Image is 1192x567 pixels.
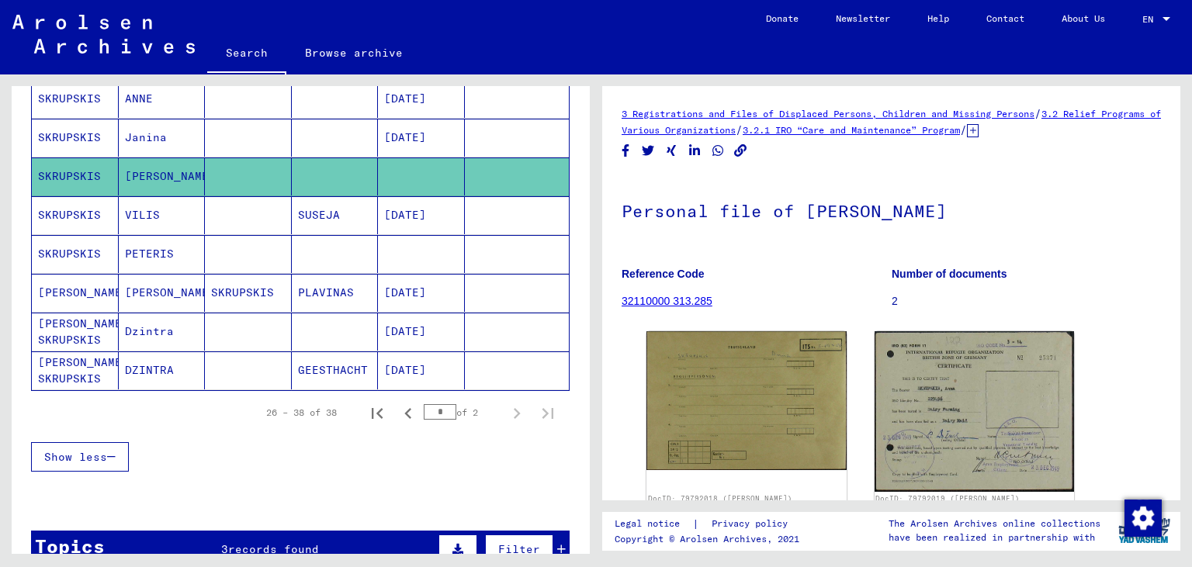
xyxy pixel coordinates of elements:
[35,532,105,560] div: Topics
[378,80,465,118] mat-cell: [DATE]
[618,141,634,161] button: Share on Facebook
[892,268,1007,280] b: Number of documents
[362,397,393,428] button: First page
[1115,511,1173,550] img: yv_logo.png
[501,397,532,428] button: Next page
[615,516,806,532] div: |
[736,123,743,137] span: /
[378,274,465,312] mat-cell: [DATE]
[32,119,119,157] mat-cell: SKRUPSKIS
[286,34,421,71] a: Browse archive
[32,351,119,389] mat-cell: [PERSON_NAME] SKRUPSKIS
[393,397,424,428] button: Previous page
[498,542,540,556] span: Filter
[119,313,206,351] mat-cell: Dzintra
[889,531,1100,545] p: have been realized in partnership with
[710,141,726,161] button: Share on WhatsApp
[119,119,206,157] mat-cell: Janina
[292,351,379,389] mat-cell: GEESTHACHT
[119,80,206,118] mat-cell: ANNE
[646,331,847,470] img: 001.jpg
[31,442,129,472] button: Show less
[622,108,1034,119] a: 3 Registrations and Files of Displaced Persons, Children and Missing Persons
[32,196,119,234] mat-cell: SKRUPSKIS
[485,534,553,564] button: Filter
[205,274,292,312] mat-cell: SKRUPSKIS
[622,268,705,280] b: Reference Code
[875,494,1020,503] a: DocID: 79792019 ([PERSON_NAME])
[228,542,319,556] span: records found
[119,196,206,234] mat-cell: VILIS
[44,450,107,464] span: Show less
[1124,500,1162,537] img: Change consent
[424,405,501,420] div: of 2
[378,351,465,389] mat-cell: [DATE]
[622,295,712,307] a: 32110000 313.285
[699,516,806,532] a: Privacy policy
[889,517,1100,531] p: The Arolsen Archives online collections
[960,123,967,137] span: /
[292,274,379,312] mat-cell: PLAVINAS
[615,516,692,532] a: Legal notice
[622,175,1161,244] h1: Personal file of [PERSON_NAME]
[1142,14,1159,25] span: EN
[664,141,680,161] button: Share on Xing
[532,397,563,428] button: Last page
[378,196,465,234] mat-cell: [DATE]
[119,274,206,312] mat-cell: [PERSON_NAME]
[32,80,119,118] mat-cell: SKRUPSKIS
[32,313,119,351] mat-cell: [PERSON_NAME] SKRUPSKIS
[32,235,119,273] mat-cell: SKRUPSKIS
[743,124,960,136] a: 3.2.1 IRO “Care and Maintenance” Program
[32,274,119,312] mat-cell: [PERSON_NAME]
[12,15,195,54] img: Arolsen_neg.svg
[207,34,286,74] a: Search
[1034,106,1041,120] span: /
[266,406,337,420] div: 26 – 38 of 38
[221,542,228,556] span: 3
[648,494,792,503] a: DocID: 79792018 ([PERSON_NAME])
[32,157,119,195] mat-cell: SKRUPSKIS
[119,235,206,273] mat-cell: PETERIS
[615,532,806,546] p: Copyright © Arolsen Archives, 2021
[892,293,1161,309] p: 2
[687,141,703,161] button: Share on LinkedIn
[119,351,206,389] mat-cell: DZINTRA
[875,331,1075,492] img: 001.jpg
[378,313,465,351] mat-cell: [DATE]
[378,119,465,157] mat-cell: [DATE]
[640,141,657,161] button: Share on Twitter
[119,157,206,195] mat-cell: [PERSON_NAME]
[292,196,379,234] mat-cell: SUSEJA
[733,141,749,161] button: Copy link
